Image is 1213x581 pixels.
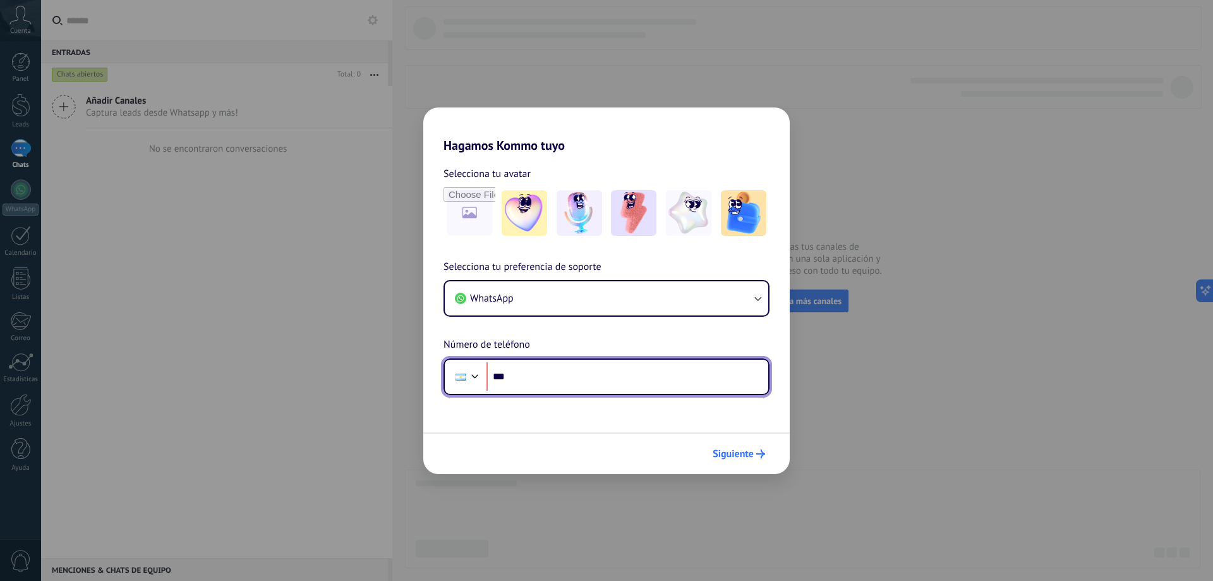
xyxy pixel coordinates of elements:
img: -2.jpeg [557,190,602,236]
span: Siguiente [713,450,754,458]
span: Número de teléfono [444,337,530,353]
span: Selecciona tu avatar [444,166,531,182]
img: -5.jpeg [721,190,766,236]
button: WhatsApp [445,281,768,315]
div: Argentina: + 54 [449,364,473,390]
span: WhatsApp [470,292,514,305]
h2: Hagamos Kommo tuyo [423,107,790,153]
img: -1.jpeg [502,190,547,236]
button: Siguiente [707,443,771,465]
img: -3.jpeg [611,190,656,236]
span: Selecciona tu preferencia de soporte [444,259,601,276]
img: -4.jpeg [666,190,711,236]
